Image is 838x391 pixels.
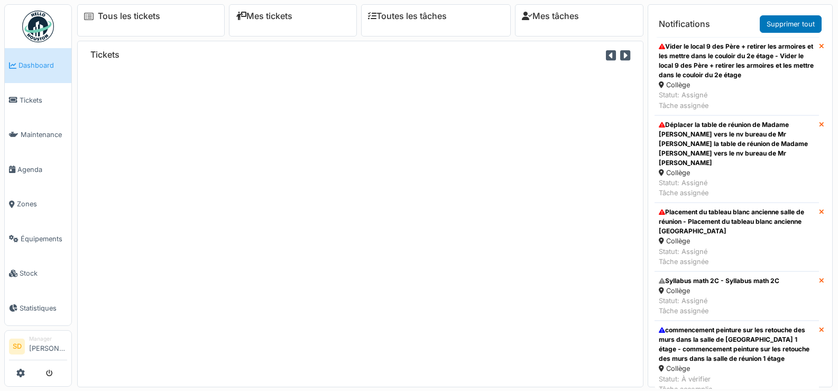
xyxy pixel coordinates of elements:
[5,152,71,187] a: Agenda
[659,296,779,316] div: Statut: Assigné Tâche assignée
[9,335,67,360] a: SD Manager[PERSON_NAME]
[21,130,67,140] span: Maintenance
[5,187,71,222] a: Zones
[659,80,815,90] div: Collège
[659,42,815,80] div: Vider le local 9 des Père + retirer les armoires et les mettre dans le couloir du 2e étage - Vide...
[522,11,579,21] a: Mes tâches
[98,11,160,21] a: Tous les tickets
[9,339,25,354] li: SD
[655,203,819,271] a: Placement du tableau blanc ancienne salle de réunion - Placement du tableau blanc ancienne [GEOGR...
[29,335,67,358] li: [PERSON_NAME]
[20,303,67,313] span: Statistiques
[5,83,71,118] a: Tickets
[659,178,815,198] div: Statut: Assigné Tâche assignée
[19,60,67,70] span: Dashboard
[5,256,71,291] a: Stock
[659,120,815,168] div: Déplacer la table de réunion de Madame [PERSON_NAME] vers le nv bureau de Mr [PERSON_NAME] la tab...
[236,11,292,21] a: Mes tickets
[29,335,67,343] div: Manager
[368,11,447,21] a: Toutes les tâches
[22,11,54,42] img: Badge_color-CXgf-gQk.svg
[659,236,815,246] div: Collège
[21,234,67,244] span: Équipements
[5,48,71,83] a: Dashboard
[17,199,67,209] span: Zones
[655,271,819,321] a: Syllabus math 2C - Syllabus math 2C Collège Statut: AssignéTâche assignée
[20,268,67,278] span: Stock
[760,15,822,33] a: Supprimer tout
[659,276,779,286] div: Syllabus math 2C - Syllabus math 2C
[659,90,815,110] div: Statut: Assigné Tâche assignée
[659,247,815,267] div: Statut: Assigné Tâche assignée
[659,286,779,296] div: Collège
[5,222,71,257] a: Équipements
[659,325,815,363] div: commencement peinture sur les retouche des murs dans la salle de [GEOGRAPHIC_DATA] 1 étage - comm...
[90,50,119,60] h6: Tickets
[659,168,815,178] div: Collège
[655,115,819,203] a: Déplacer la table de réunion de Madame [PERSON_NAME] vers le nv bureau de Mr [PERSON_NAME] la tab...
[659,207,815,236] div: Placement du tableau blanc ancienne salle de réunion - Placement du tableau blanc ancienne [GEOGR...
[659,19,710,29] h6: Notifications
[5,117,71,152] a: Maintenance
[655,37,819,115] a: Vider le local 9 des Père + retirer les armoires et les mettre dans le couloir du 2e étage - Vide...
[659,363,815,374] div: Collège
[5,291,71,326] a: Statistiques
[17,165,67,175] span: Agenda
[20,95,67,105] span: Tickets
